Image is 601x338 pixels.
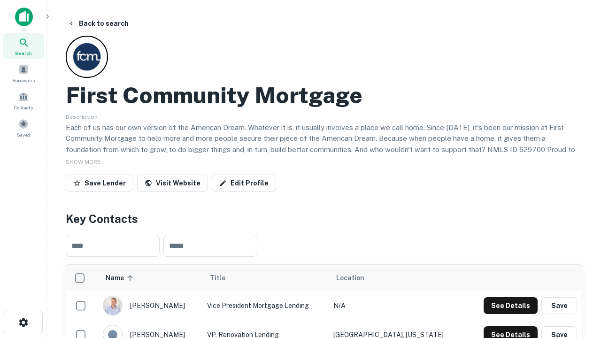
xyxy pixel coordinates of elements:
[15,8,33,26] img: capitalize-icon.png
[329,265,465,291] th: Location
[212,175,276,192] a: Edit Profile
[554,233,601,278] iframe: Chat Widget
[202,265,329,291] th: Title
[484,297,538,314] button: See Details
[106,272,136,284] span: Name
[66,175,133,192] button: Save Lender
[541,297,577,314] button: Save
[14,104,33,111] span: Contacts
[3,115,44,140] a: Saved
[12,77,35,84] span: Borrowers
[336,272,364,284] span: Location
[98,265,202,291] th: Name
[3,61,44,86] a: Borrowers
[202,291,329,320] td: Vice President Mortgage Lending
[17,131,31,138] span: Saved
[329,291,465,320] td: N/A
[66,122,582,166] p: Each of us has our own version of the American Dream. Whatever it is, it usually involves a place...
[137,175,208,192] a: Visit Website
[3,33,44,59] a: Search
[66,210,582,227] h4: Key Contacts
[103,296,198,315] div: [PERSON_NAME]
[103,296,122,315] img: 1520878720083
[66,114,98,120] span: Description
[210,272,238,284] span: Title
[64,15,132,32] button: Back to search
[66,159,100,165] span: SHOW MORE
[15,49,32,57] span: Search
[66,82,362,109] h2: First Community Mortgage
[3,88,44,113] a: Contacts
